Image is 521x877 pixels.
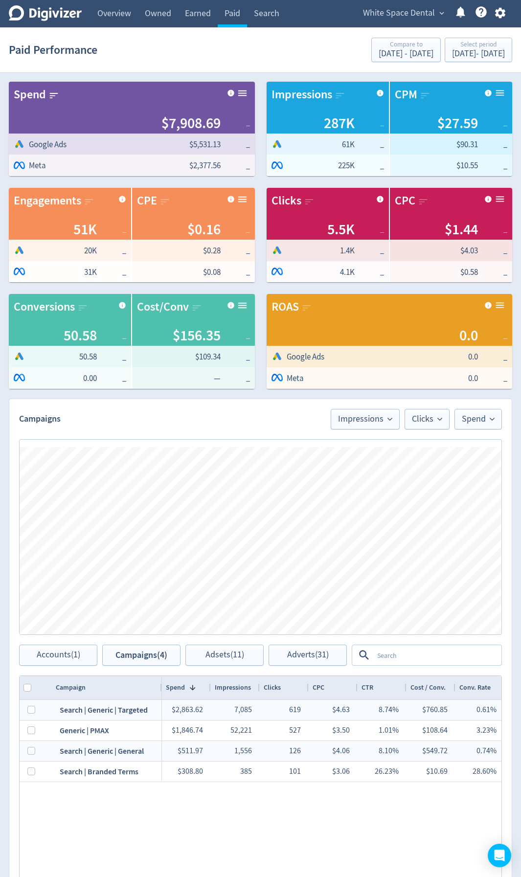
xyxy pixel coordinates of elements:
span: $2,377.56 [150,160,220,172]
span: _ [380,139,384,150]
span: Adsets (11) [205,651,244,660]
div: $3.06 [332,762,350,781]
span: 5.5K [327,219,355,240]
div: ROAS [272,299,299,315]
span: Meta [287,373,304,384]
span: _ [380,267,384,277]
div: [DATE] - [DATE] [379,49,433,58]
span: Impressions [215,683,251,692]
div: $4.06 [332,742,350,761]
span: _ [503,160,507,171]
h2: Campaigns [19,413,326,425]
span: $27.59 [437,113,478,134]
div: chart, 3 series [20,447,501,634]
div: 619 [289,700,301,720]
span: 287K [324,113,355,134]
div: 3.23% [476,721,497,740]
div: $1,846.74 [172,721,203,740]
div: 1.01% [379,721,399,740]
span: Impressions [338,415,392,424]
span: _ [503,373,507,383]
button: Impressions, Legend item 1 of 3 [188,617,244,625]
span: Conv. Rate [459,683,491,692]
span: _ [122,352,126,362]
span: $1.44 [445,219,478,240]
div: $549.72 [422,742,448,761]
span: 225K [316,160,355,172]
span: 0.0 [450,373,478,384]
div: $511.97 [178,742,203,761]
span: _ [380,224,384,235]
div: Spend [14,87,46,103]
span: _ [380,117,384,128]
span: _ [246,160,250,171]
span: Campaigns (4) [115,651,167,660]
span: Clicks [264,683,281,692]
h1: Paid Performance [9,34,97,66]
span: $0.16 [187,219,221,240]
span: 0.0 [459,325,478,346]
div: 8.74% [379,700,399,720]
span: _ [503,267,507,277]
button: Select period[DATE]- [DATE] [445,38,512,62]
button: White Space Dental [360,5,447,21]
span: 51K [73,219,97,240]
button: Compare to[DATE] - [DATE] [371,38,441,62]
div: Cost/Conv [137,299,189,315]
span: 20K [64,245,97,257]
span: 4.1K [318,267,355,278]
div: [DATE] - [DATE] [452,49,505,58]
div: 28.60% [473,762,497,781]
span: $5,531.13 [150,139,220,151]
span: $90.31 [417,139,478,151]
span: CPC [313,683,324,692]
div: Search | Generic | Targeted [52,700,162,720]
div: 126 [289,742,301,761]
span: CTR [362,683,373,692]
span: _ [246,267,250,277]
div: $3.50 [332,721,350,740]
span: _ [246,330,250,341]
span: _ [380,160,384,171]
span: 31K [64,267,97,278]
div: $760.85 [422,700,448,720]
span: $156.35 [173,325,221,346]
span: _ [503,245,507,256]
div: Legend [188,617,333,625]
span: Spend [462,415,495,424]
span: 0.00 [57,373,97,384]
button: Accounts(1) [19,645,97,666]
span: _ [122,267,126,277]
span: expand_more [437,9,446,18]
span: 1.4K [318,245,355,257]
span: Clicks [412,415,442,424]
div: Impressions [272,87,332,103]
div: Open Intercom Messenger [488,844,511,867]
span: 0.0 [450,351,478,363]
span: _ [122,330,126,341]
span: Google Ads [287,351,324,363]
span: $7,908.69 [161,113,221,134]
span: 50.58 [64,325,97,346]
span: $0.58 [421,267,478,278]
div: CPM [395,87,417,103]
div: 1,556 [234,742,252,761]
span: Spend [166,683,185,692]
div: CPE [137,193,157,209]
span: _ [246,224,250,235]
span: $109.34 [157,351,220,363]
span: _ [246,352,250,362]
button: Campaigns(4) [102,645,181,666]
div: Generic | PMAX [52,720,162,741]
span: _ [246,117,250,128]
span: _ [246,245,250,256]
div: 52,221 [230,721,252,740]
span: $4.03 [421,245,478,257]
span: $0.28 [164,245,221,257]
span: White Space Dental [363,5,435,21]
span: _ [122,224,126,235]
div: 0.61% [476,700,497,720]
div: 385 [240,762,252,781]
span: Accounts (1) [37,651,80,660]
span: _ [503,352,507,362]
